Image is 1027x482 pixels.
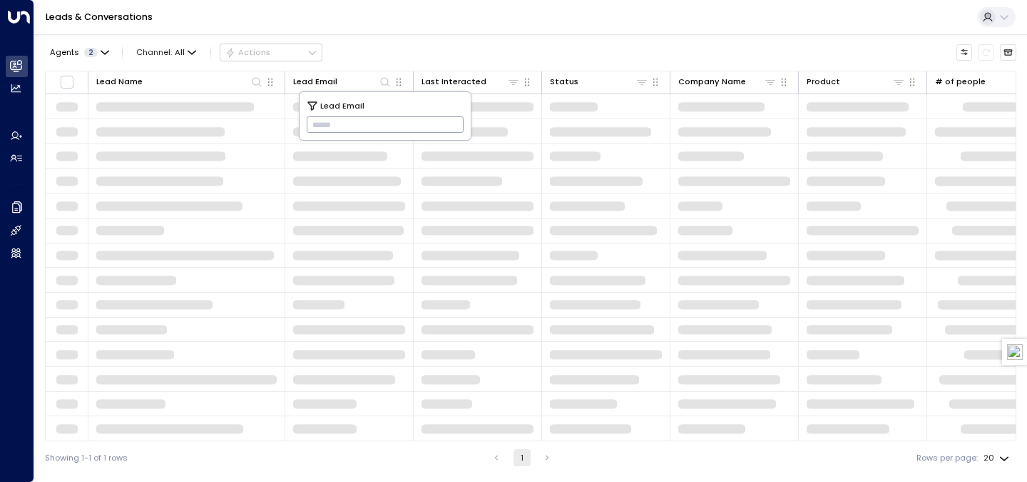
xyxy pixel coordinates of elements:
div: 20 [983,449,1012,467]
div: Lead Name [96,75,143,89]
div: Lead Name [96,75,263,89]
button: Channel:All [132,44,201,60]
span: 2 [84,48,98,57]
div: Lead Email [293,75,337,89]
div: Product [807,75,840,89]
span: Channel: [132,44,201,60]
div: Company Name [678,75,777,89]
button: Archived Leads [1000,44,1016,61]
div: Actions [225,47,270,57]
div: Lead Email [293,75,392,89]
a: Leads & Conversations [46,11,153,23]
div: Status [550,75,578,89]
button: Agents2 [45,44,113,60]
button: Customize [956,44,973,61]
span: Lead Email [320,99,364,112]
button: page 1 [513,449,531,466]
div: Status [550,75,648,89]
div: # of people [935,75,986,89]
div: Last Interacted [421,75,520,89]
div: Button group with a nested menu [220,44,322,61]
label: Rows per page: [916,452,978,464]
nav: pagination navigation [487,449,556,466]
div: Last Interacted [421,75,486,89]
span: All [175,48,185,57]
button: Actions [220,44,322,61]
div: Product [807,75,905,89]
span: Refresh [978,44,994,61]
span: Agents [50,49,79,56]
div: Showing 1-1 of 1 rows [45,452,128,464]
div: Company Name [678,75,746,89]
